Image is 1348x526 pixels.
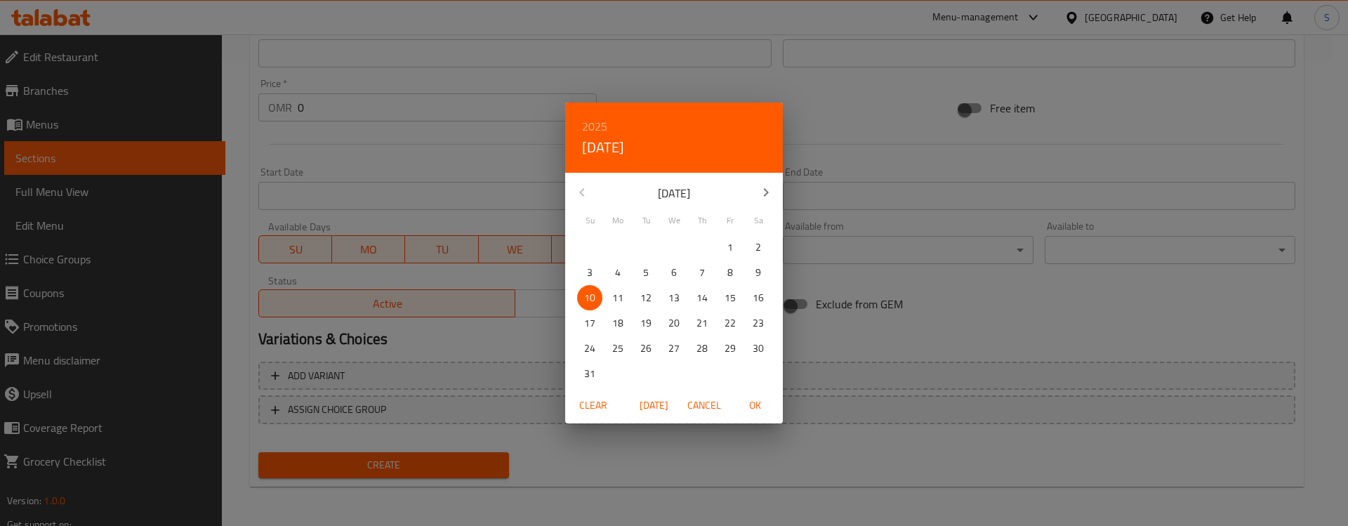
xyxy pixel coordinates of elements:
span: OK [738,397,772,414]
button: 18 [605,310,630,336]
button: 15 [718,285,743,310]
p: 20 [668,315,680,332]
button: 16 [746,285,771,310]
button: 2 [746,235,771,260]
p: 5 [643,264,649,282]
p: 28 [696,340,708,357]
button: 22 [718,310,743,336]
p: 2 [755,239,761,256]
button: 14 [689,285,715,310]
p: 22 [725,315,736,332]
p: 26 [640,340,652,357]
button: 30 [746,336,771,361]
button: 21 [689,310,715,336]
p: 17 [584,315,595,332]
button: 4 [605,260,630,285]
p: 27 [668,340,680,357]
p: 15 [725,289,736,307]
p: 23 [753,315,764,332]
p: 6 [671,264,677,282]
p: 16 [753,289,764,307]
span: Th [689,214,715,227]
p: 4 [615,264,621,282]
button: 28 [689,336,715,361]
button: 26 [633,336,659,361]
span: Clear [576,397,610,414]
button: 13 [661,285,687,310]
button: 1 [718,235,743,260]
span: Cancel [687,397,721,414]
p: 19 [640,315,652,332]
p: 1 [727,239,733,256]
button: 9 [746,260,771,285]
button: 20 [661,310,687,336]
button: 10 [577,285,602,310]
button: 23 [746,310,771,336]
button: 11 [605,285,630,310]
span: Sa [746,214,771,227]
button: 24 [577,336,602,361]
button: 12 [633,285,659,310]
button: 7 [689,260,715,285]
button: Cancel [682,393,727,419]
p: 21 [696,315,708,332]
button: OK [732,393,777,419]
p: 25 [612,340,623,357]
p: 11 [612,289,623,307]
p: [DATE] [599,185,749,202]
p: 10 [584,289,595,307]
button: 27 [661,336,687,361]
button: [DATE] [582,136,624,159]
button: 3 [577,260,602,285]
p: 30 [753,340,764,357]
p: 24 [584,340,595,357]
span: Tu [633,214,659,227]
button: 29 [718,336,743,361]
button: 8 [718,260,743,285]
button: 2025 [582,117,607,136]
button: 6 [661,260,687,285]
span: Mo [605,214,630,227]
span: Fr [718,214,743,227]
button: 25 [605,336,630,361]
p: 18 [612,315,623,332]
span: We [661,214,687,227]
p: 3 [587,264,593,282]
button: Clear [571,393,616,419]
span: [DATE] [637,397,670,414]
p: 13 [668,289,680,307]
p: 14 [696,289,708,307]
span: Su [577,214,602,227]
p: 8 [727,264,733,282]
p: 29 [725,340,736,357]
p: 7 [699,264,705,282]
button: 31 [577,361,602,386]
button: 17 [577,310,602,336]
p: 9 [755,264,761,282]
button: [DATE] [631,393,676,419]
p: 31 [584,365,595,383]
button: 19 [633,310,659,336]
p: 12 [640,289,652,307]
button: 5 [633,260,659,285]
